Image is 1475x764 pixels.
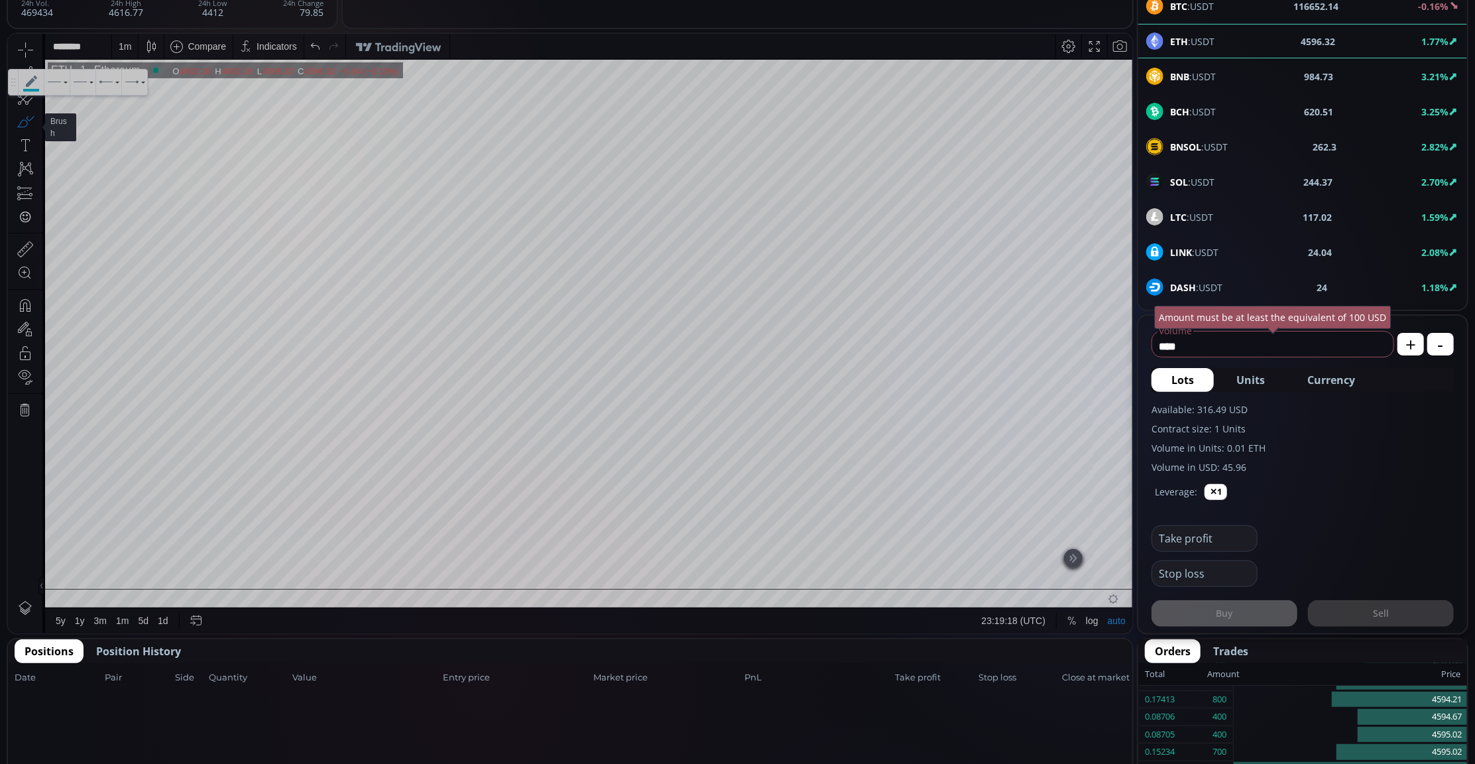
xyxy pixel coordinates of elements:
[1151,422,1454,436] label: Contract size: 1 Units
[1145,639,1201,663] button: Orders
[978,671,1058,684] span: Stop loss
[1234,691,1467,709] div: 4594.21
[744,671,891,684] span: PnL
[1216,368,1285,392] button: Units
[1170,210,1213,224] span: :USDT
[108,582,121,592] div: 1m
[1095,574,1122,600] div: Toggle Auto Scale
[1151,441,1454,455] label: Volume in Units: 0.01 ETH
[1151,460,1454,474] label: Volume in USD: 45.96
[142,31,154,42] div: Market open
[1307,372,1355,388] span: Currency
[1170,141,1201,153] b: BNSOL
[15,671,101,684] span: Date
[1170,211,1187,223] b: LTC
[1421,281,1448,294] b: 1.18%
[1421,105,1448,118] b: 3.25%
[1062,671,1126,684] span: Close at market
[209,671,288,684] span: Quantity
[88,36,113,61] div: Left End
[1421,141,1448,153] b: 2.82%
[1145,743,1175,761] div: 0.15234
[175,671,205,684] span: Side
[1073,574,1095,600] div: Toggle Log Scale
[1234,743,1467,761] div: 4595.02
[1151,368,1214,392] button: Lots
[150,582,160,592] div: 1d
[25,643,74,659] span: Positions
[249,32,255,42] div: L
[1212,708,1226,726] div: 400
[1303,175,1332,189] b: 244.37
[1207,666,1240,683] div: Amount
[1421,211,1448,223] b: 1.59%
[974,582,1037,592] span: 23:19:18 (UTC)
[249,7,289,18] div: Indicators
[1240,666,1460,683] div: Price
[62,36,88,61] div: Style
[1317,281,1327,294] b: 24
[290,32,296,42] div: C
[111,7,123,18] div: 1 m
[1397,333,1424,355] button: +
[105,671,171,684] span: Pair
[1313,140,1336,154] b: 262.3
[1145,726,1175,743] div: 0.08705
[1421,70,1448,83] b: 3.21%
[114,36,139,61] div: Right End
[1145,708,1175,726] div: 0.08706
[78,31,132,42] div: Ethereum
[1055,574,1073,600] div: Toggle Percentage
[1155,643,1191,659] span: Orders
[1170,140,1228,154] span: :USDT
[1155,485,1197,499] label: Leverage:
[36,36,62,61] div: Line tool width
[1170,70,1216,84] span: :USDT
[86,639,191,663] button: Position History
[1205,484,1227,500] button: ✕1
[64,31,78,42] div: 1
[1170,281,1196,294] b: DASH
[296,32,327,42] div: 4596.32
[1213,643,1248,659] span: Trades
[1171,372,1194,388] span: Lots
[214,32,245,42] div: 4602.26
[1170,246,1192,259] b: LINK
[1212,691,1226,708] div: 800
[1427,333,1454,355] button: -
[1155,306,1391,329] div: Amount must be at least the equivalent of 100 USD
[1212,743,1226,761] div: 700
[1212,726,1226,743] div: 400
[969,574,1042,600] button: 23:19:18 (UTC)
[1203,639,1258,663] button: Trades
[1145,691,1175,708] div: 0.17413
[86,582,99,592] div: 3m
[1308,245,1332,259] b: 24.04
[1234,726,1467,744] div: 4595.02
[1056,515,1075,534] div: Scroll to the Most Recent Bar
[331,32,391,42] div: −5.94 (−0.13%)
[1303,210,1332,224] b: 117.02
[255,32,286,42] div: 4596.32
[12,177,23,190] div: 
[178,574,199,600] div: Go to
[207,32,213,42] div: H
[895,671,974,684] span: Take profit
[1145,666,1207,683] div: Total
[1170,105,1216,119] span: :USDT
[1170,176,1188,188] b: SOL
[30,543,36,561] div: Hide Drawings Toolbar
[1170,105,1189,118] b: BCH
[1421,176,1448,188] b: 2.70%
[43,31,64,42] div: ETH
[180,7,218,18] div: Compare
[15,639,84,663] button: Positions
[1234,708,1467,726] div: 4594.67
[1170,281,1222,294] span: :USDT
[1078,582,1091,592] div: log
[1170,175,1214,189] span: :USDT
[1236,372,1265,388] span: Units
[1100,582,1118,592] div: auto
[172,32,203,42] div: 4602.26
[1287,368,1375,392] button: Currency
